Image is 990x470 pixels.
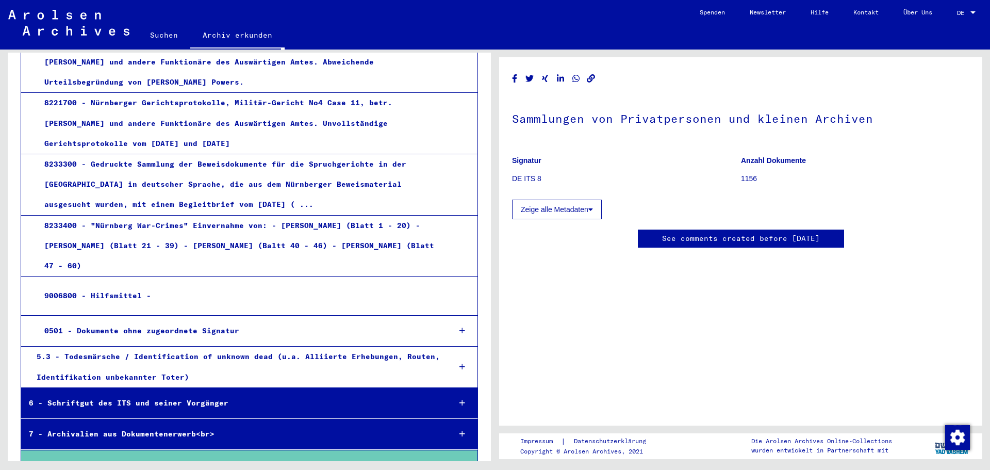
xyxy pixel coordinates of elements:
div: | [520,436,658,447]
button: Copy link [586,72,597,85]
b: Signatur [512,156,541,165]
div: 8221600 - Nürnberger Gerichtsprotokolle, Militär-Gericht No4 Case 11, betr. [PERSON_NAME] und and... [37,32,441,93]
div: 6 - Schriftgut des ITS und seiner Vorgänger [21,393,442,413]
a: See comments created before [DATE] [662,233,820,244]
div: 0501 - Dokumente ohne zugeordnete Signatur [37,321,442,341]
p: Die Arolsen Archives Online-Collections [751,436,892,446]
h1: Sammlungen von Privatpersonen und kleinen Archiven [512,95,969,140]
a: Impressum [520,436,561,447]
div: Zustimmung ändern [945,425,969,449]
a: Suchen [138,23,190,47]
button: Share on LinkedIn [555,72,566,85]
p: wurden entwickelt in Partnerschaft mit [751,446,892,455]
button: Share on Twitter [524,72,535,85]
img: yv_logo.png [933,433,971,459]
button: Share on Xing [540,72,551,85]
span: DE [957,9,968,17]
button: Share on WhatsApp [571,72,582,85]
div: 8233400 - "Nürnberg War-Crimes" Einvernahme von: - [PERSON_NAME] (Blatt 1 - 20) - [PERSON_NAME] (... [37,216,441,277]
button: Zeige alle Metadaten [512,200,602,219]
b: Anzahl Dokumente [741,156,806,165]
div: 8233300 - Gedruckte Sammlung der Beweisdokumente für die Spruchgerichte in der [GEOGRAPHIC_DATA] ... [37,154,441,215]
img: Arolsen_neg.svg [8,10,129,36]
button: Share on Facebook [509,72,520,85]
a: Datenschutzerklärung [566,436,658,447]
div: 8221700 - Nürnberger Gerichtsprotokolle, Militär-Gericht No4 Case 11, betr. [PERSON_NAME] und and... [37,93,441,154]
a: Archiv erkunden [190,23,285,50]
p: Copyright © Arolsen Archives, 2021 [520,447,658,456]
div: 9006800 - Hilfsmittel - [37,286,441,306]
div: 7 - Archivalien aus Dokumentenerwerb<br> [21,424,442,444]
p: DE ITS 8 [512,173,740,184]
img: Zustimmung ändern [945,425,970,450]
p: 1156 [741,173,969,184]
div: 5.3 - Todesmärsche / Identification of unknown dead (u.a. Alliierte Erhebungen, Routen, Identifik... [29,347,442,387]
